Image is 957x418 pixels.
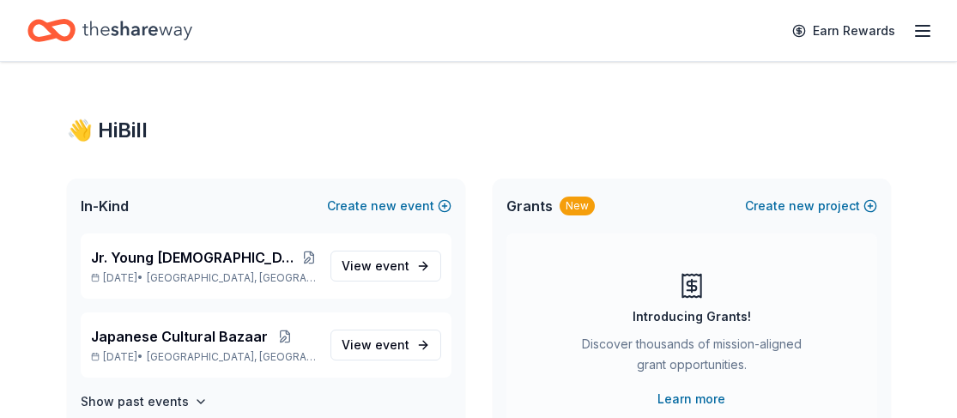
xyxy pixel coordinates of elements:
span: In-Kind [81,196,129,216]
a: Earn Rewards [782,15,906,46]
span: new [789,196,815,216]
p: [DATE] • [91,350,317,364]
a: Learn more [657,389,725,409]
span: View [342,335,409,355]
div: New [560,197,595,215]
a: Home [27,10,192,51]
button: Show past events [81,391,208,412]
span: View [342,256,409,276]
p: [DATE] • [91,271,317,285]
span: event [375,258,409,273]
span: [GEOGRAPHIC_DATA], [GEOGRAPHIC_DATA] [147,271,316,285]
span: event [375,337,409,352]
button: Createnewproject [745,196,877,216]
div: Introducing Grants! [633,306,751,327]
span: Japanese Cultural Bazaar [91,326,268,347]
a: View event [330,251,441,282]
div: 👋 Hi Bill [67,117,891,144]
button: Createnewevent [327,196,451,216]
div: Discover thousands of mission-aligned grant opportunities. [575,334,809,382]
span: Jr. Young [DEMOGRAPHIC_DATA] Association Raffle at [GEOGRAPHIC_DATA] [91,247,303,268]
span: new [371,196,397,216]
span: [GEOGRAPHIC_DATA], [GEOGRAPHIC_DATA] [147,350,316,364]
span: Grants [506,196,553,216]
h4: Show past events [81,391,189,412]
a: View event [330,330,441,360]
